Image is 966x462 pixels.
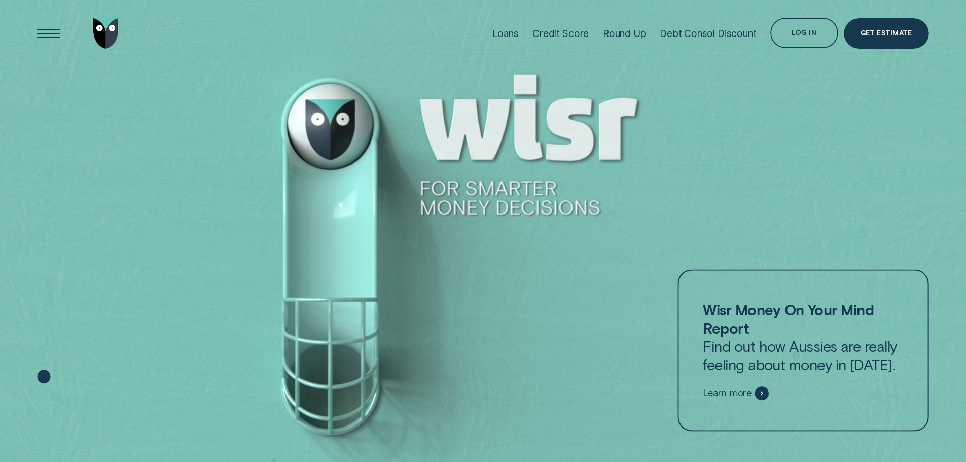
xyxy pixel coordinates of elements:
[844,18,929,49] a: Get Estimate
[603,28,646,40] div: Round Up
[703,300,874,336] strong: Wisr Money On Your Mind Report
[532,28,589,40] div: Credit Score
[492,28,519,40] div: Loans
[678,269,929,431] a: Wisr Money On Your Mind ReportFind out how Aussies are really feeling about money in [DATE].Learn...
[33,18,64,49] button: Open Menu
[770,18,838,48] button: Log in
[703,387,752,399] span: Learn more
[703,300,904,374] p: Find out how Aussies are really feeling about money in [DATE].
[93,18,119,49] img: Wisr
[660,28,756,40] div: Debt Consol Discount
